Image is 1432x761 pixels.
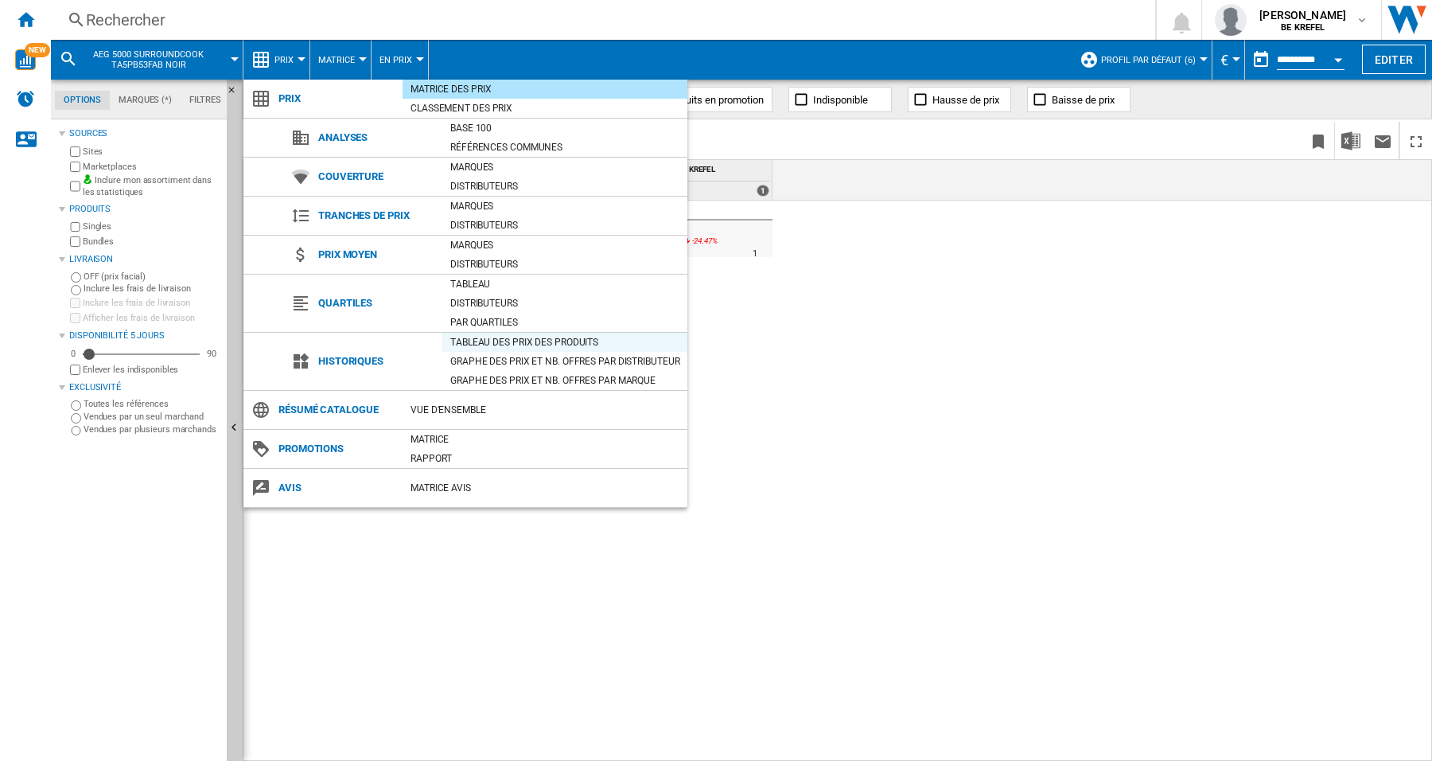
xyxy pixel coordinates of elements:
div: Références communes [442,139,687,155]
span: Résumé catalogue [270,399,403,421]
div: Classement des prix [403,100,687,116]
div: Par quartiles [442,314,687,330]
div: Matrice AVIS [403,480,687,496]
div: Distributeurs [442,256,687,272]
div: Marques [442,159,687,175]
div: Distributeurs [442,217,687,233]
div: Rapport [403,451,687,466]
div: Distributeurs [442,295,687,311]
span: Quartiles [310,292,442,314]
span: Couverture [310,166,442,188]
div: Graphe des prix et nb. offres par distributeur [442,353,687,369]
div: Vue d'ensemble [403,402,687,418]
div: Marques [442,198,687,214]
span: Historiques [310,350,442,373]
span: Analyses [310,127,442,149]
span: Avis [270,477,403,499]
div: Marques [442,237,687,253]
div: Distributeurs [442,178,687,194]
div: Matrice des prix [403,81,687,97]
span: Tranches de prix [310,205,442,227]
div: Graphe des prix et nb. offres par marque [442,373,687,388]
div: Base 100 [442,120,687,136]
div: Tableau des prix des produits [442,334,687,350]
span: Promotions [270,438,403,460]
div: Matrice [403,431,687,447]
span: Prix moyen [310,244,442,266]
div: Tableau [442,276,687,292]
span: Prix [270,88,403,110]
